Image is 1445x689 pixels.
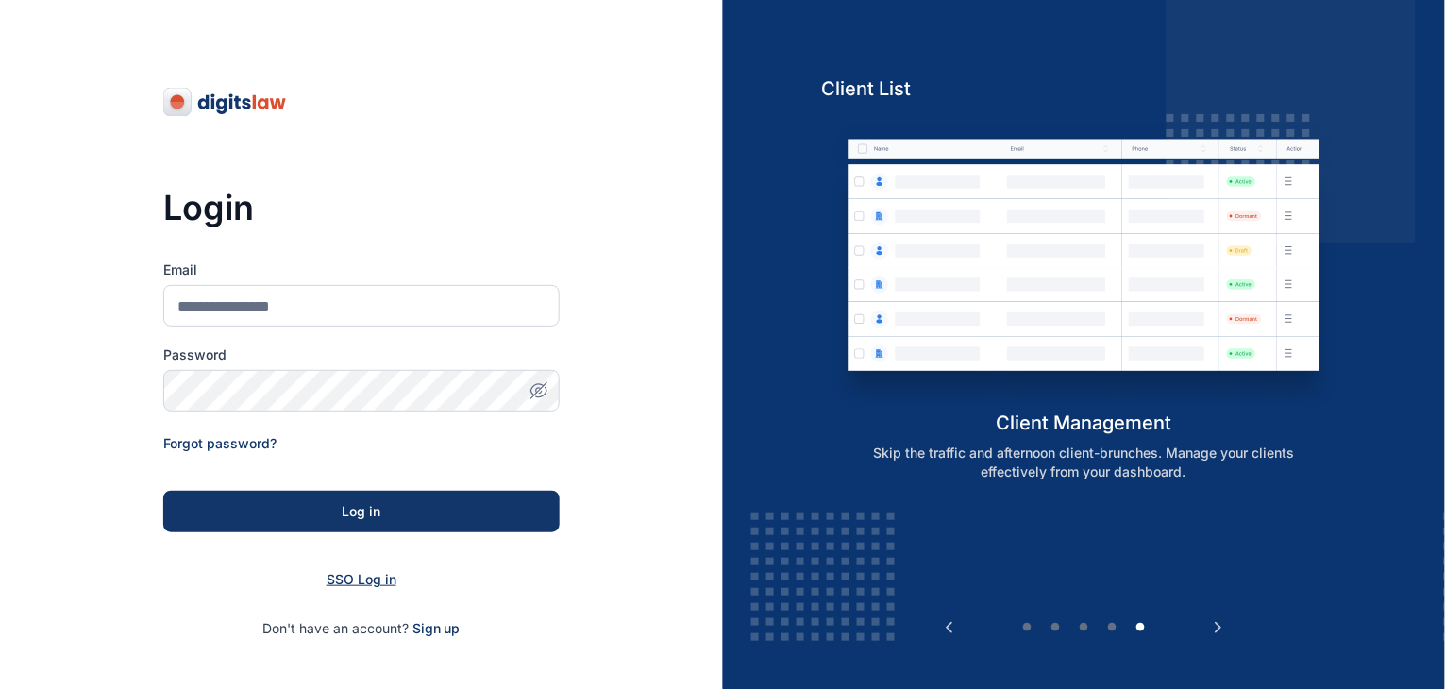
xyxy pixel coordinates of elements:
[1017,618,1036,637] button: 1
[1209,618,1228,637] button: Next
[163,189,560,227] h3: Login
[163,345,560,364] label: Password
[1046,618,1065,637] button: 2
[163,435,277,451] a: Forgot password?
[163,619,560,638] p: Don't have an account?
[412,620,461,636] a: Sign up
[842,444,1325,481] p: Skip the traffic and afternoon client-brunches. Manage your clients effectively from your dashboard.
[940,618,959,637] button: Previous
[822,410,1346,436] h5: client management
[193,502,529,521] div: Log in
[822,76,1346,102] h5: Client List
[822,116,1346,410] img: client-management.svg
[1102,618,1121,637] button: 4
[1074,618,1093,637] button: 3
[327,571,396,587] a: SSO Log in
[1131,618,1150,637] button: 5
[163,87,288,117] img: digitslaw-logo
[163,491,560,532] button: Log in
[412,619,461,638] span: Sign up
[163,260,560,279] label: Email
